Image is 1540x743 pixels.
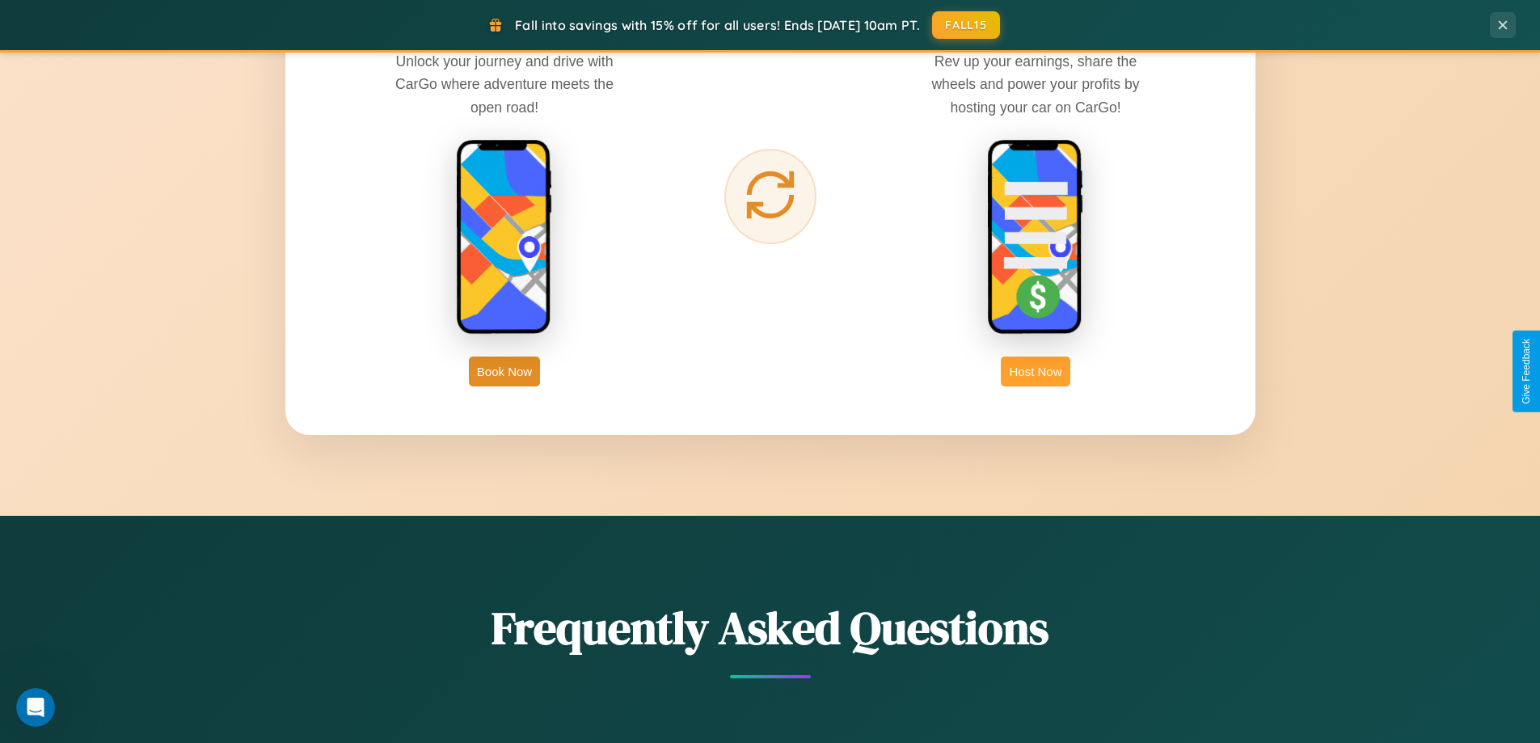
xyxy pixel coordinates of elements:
p: Unlock your journey and drive with CarGo where adventure meets the open road! [383,50,626,118]
span: Fall into savings with 15% off for all users! Ends [DATE] 10am PT. [515,17,920,33]
iframe: Intercom live chat [16,688,55,727]
div: Give Feedback [1521,339,1532,404]
button: FALL15 [932,11,1000,39]
button: Book Now [469,357,540,386]
img: rent phone [456,139,553,336]
img: host phone [987,139,1084,336]
button: Host Now [1001,357,1070,386]
h2: Frequently Asked Questions [285,597,1255,659]
p: Rev up your earnings, share the wheels and power your profits by hosting your car on CarGo! [914,50,1157,118]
